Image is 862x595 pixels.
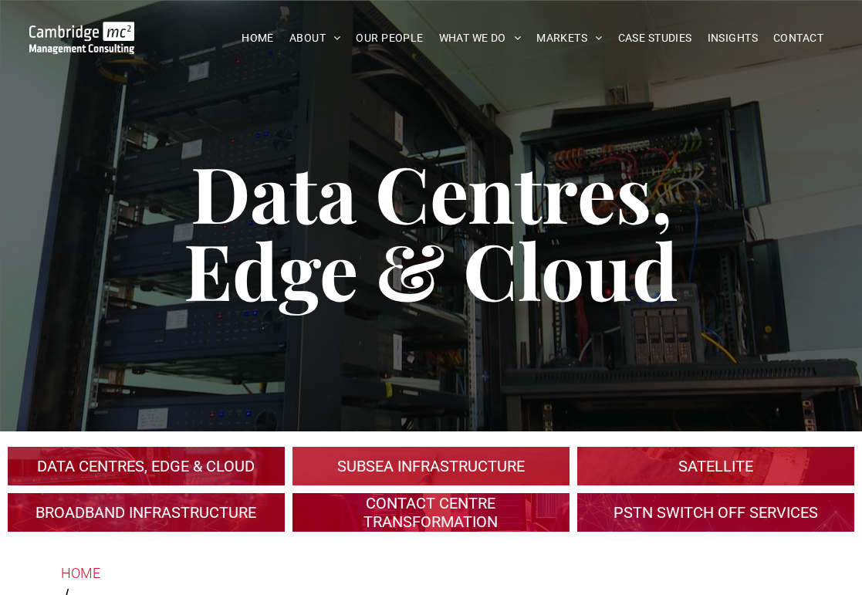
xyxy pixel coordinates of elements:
[577,447,854,485] a: A large mall with arched glass roof
[700,26,766,50] a: INSIGHTS
[8,447,285,485] a: An industrial plant
[577,493,854,532] a: TECHNOLOGY > DIGITAL INFRASTRUCTURE > PSTN Switch-Off Services | Cambridge MC
[292,493,570,532] a: TECHNOLOGY > DIGITAL INFRASTRUCTURE > Contact Centre Transformation & Customer Satisfaction
[529,26,610,50] a: MARKETS
[29,24,134,40] a: Your Business Transformed | Cambridge Management Consulting
[766,26,831,50] a: CONTACT
[282,26,349,50] a: ABOUT
[184,140,678,320] span: Data Centres, Edge & Cloud
[431,26,529,50] a: WHAT WE DO
[610,26,700,50] a: CASE STUDIES
[61,563,802,583] a: HOME
[29,22,134,54] img: Go to Homepage
[348,26,431,50] a: OUR PEOPLE
[8,493,285,532] a: A crowd in silhouette at sunset, on a rise or lookout point
[234,26,282,50] a: HOME
[292,447,570,485] a: TECHNOLOGY > DIGITAL INFRASTRUCTURE > Subsea Infrastructure | Cambridge MC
